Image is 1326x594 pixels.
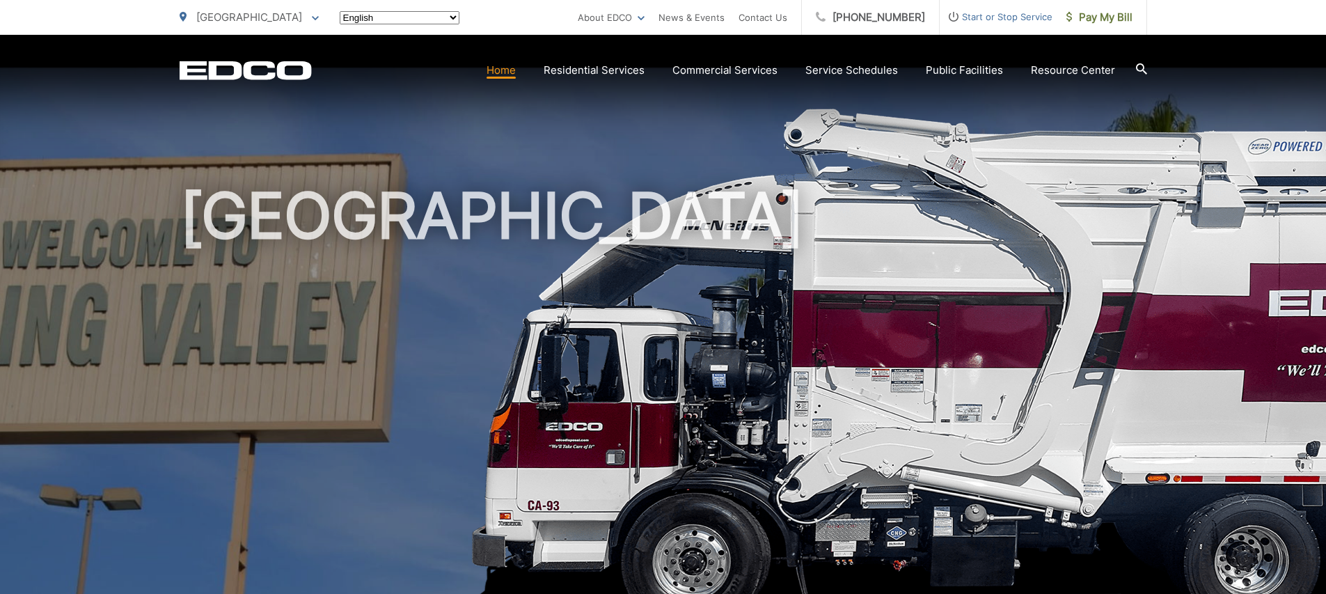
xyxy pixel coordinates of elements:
[805,62,898,79] a: Service Schedules
[1031,62,1115,79] a: Resource Center
[487,62,516,79] a: Home
[578,9,645,26] a: About EDCO
[658,9,725,26] a: News & Events
[544,62,645,79] a: Residential Services
[739,9,787,26] a: Contact Us
[1066,9,1132,26] span: Pay My Bill
[340,11,459,24] select: Select a language
[926,62,1003,79] a: Public Facilities
[672,62,778,79] a: Commercial Services
[196,10,302,24] span: [GEOGRAPHIC_DATA]
[180,61,312,80] a: EDCD logo. Return to the homepage.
